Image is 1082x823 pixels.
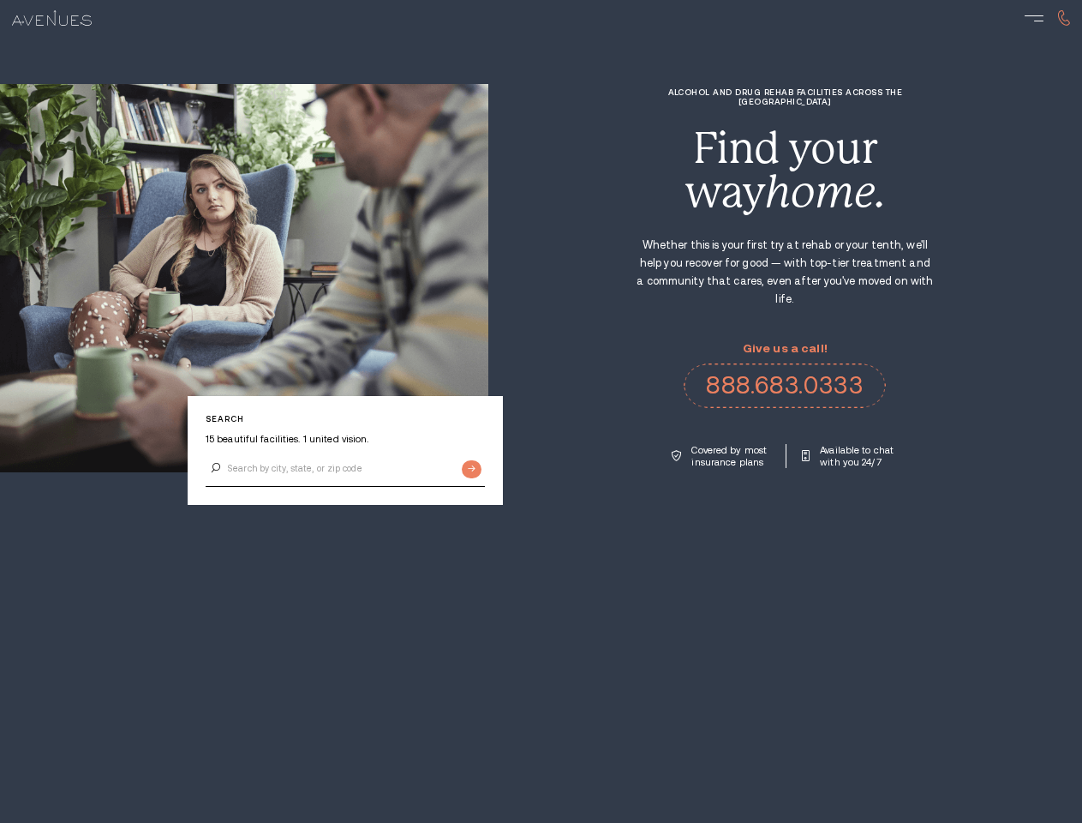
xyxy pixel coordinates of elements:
a: Covered by most insurance plans [672,444,769,468]
h1: Alcohol and Drug Rehab Facilities across the [GEOGRAPHIC_DATA] [635,87,935,106]
div: Find your way [635,127,935,213]
p: 15 beautiful facilities. 1 united vision. [206,433,485,445]
a: 888.683.0333 [684,363,886,408]
input: Search by city, state, or zip code [206,451,485,487]
p: Whether this is your first try at rehab or your tenth, we'll help you recover for good — with top... [635,237,935,309]
p: Search [206,414,485,424]
input: Submit [462,460,481,478]
p: Give us a call! [684,342,886,355]
i: home. [765,167,885,217]
p: Covered by most insurance plans [691,444,769,468]
p: Available to chat with you 24/7 [820,444,898,468]
a: Available to chat with you 24/7 [802,444,898,468]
